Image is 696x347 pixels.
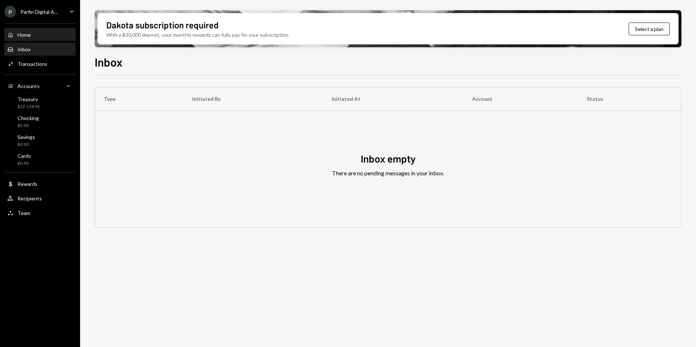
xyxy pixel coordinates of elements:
[332,169,444,178] div: There are no pending messages in your inbox.
[4,28,76,41] a: Home
[17,115,39,121] div: Checking
[4,57,76,70] a: Transactions
[463,87,578,111] th: Account
[17,134,35,140] div: Savings
[4,206,76,219] a: Team
[95,55,123,69] h1: Inbox
[17,160,31,167] div: $0.00
[17,195,42,202] div: Recipients
[17,83,40,89] div: Accounts
[4,6,16,17] div: P
[4,192,76,205] a: Recipients
[4,151,76,168] a: Cards$0.00
[17,104,40,110] div: $12,134.92
[95,87,183,111] th: Type
[20,9,58,15] div: Parfin Digital A...
[4,113,76,130] a: Checking$0.00
[323,87,463,111] th: Initiated At
[17,123,39,129] div: $0.00
[4,132,76,149] a: Savings$0.00
[17,181,37,187] div: Rewards
[106,31,289,39] div: With a $30,000 deposit, your monthly rewards can fully pay for your subscription.
[4,79,76,92] a: Accounts
[17,141,35,148] div: $0.00
[17,32,31,38] div: Home
[17,210,30,216] div: Team
[183,87,323,111] th: Initiated By
[4,94,76,111] a: Treasury$12,134.92
[106,19,218,31] div: Dakota subscription required
[17,46,31,52] div: Inbox
[17,153,31,159] div: Cards
[629,23,670,35] button: Select a plan
[4,43,76,56] a: Inbox
[361,152,416,166] div: Inbox empty
[17,61,47,67] div: Transactions
[4,177,76,190] a: Rewards
[578,87,681,111] th: Status
[17,96,40,102] div: Treasury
